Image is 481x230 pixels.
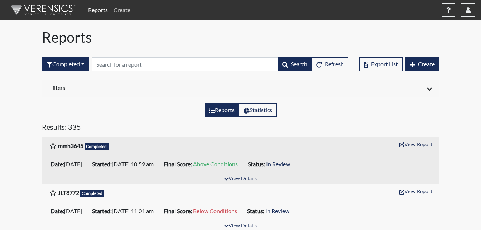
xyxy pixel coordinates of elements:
button: Completed [42,57,89,71]
button: View Report [396,186,436,197]
li: [DATE] [48,158,89,170]
b: Final Score: [164,160,192,167]
button: Refresh [312,57,348,71]
h5: Results: 335 [42,123,439,134]
button: View Details [221,174,260,184]
span: Create [418,61,435,67]
span: Below Conditions [193,207,237,214]
span: Completed [80,190,105,197]
h6: Filters [49,84,235,91]
b: Status: [248,160,265,167]
li: [DATE] [48,205,89,217]
input: Search by Registration ID, Interview Number, or Investigation Name. [92,57,278,71]
span: In Review [265,207,289,214]
button: View Report [396,139,436,150]
a: Create [111,3,133,17]
button: Export List [359,57,403,71]
label: View the list of reports [205,103,239,117]
label: View statistics about completed interviews [239,103,277,117]
b: Started: [92,207,112,214]
h1: Reports [42,29,439,46]
a: Reports [85,3,111,17]
button: Search [278,57,312,71]
span: Completed [85,143,109,150]
b: Status: [247,207,264,214]
li: [DATE] 11:01 am [89,205,161,217]
span: Above Conditions [193,160,238,167]
button: Create [405,57,439,71]
div: Click to expand/collapse filters [44,84,437,93]
span: Export List [371,61,398,67]
div: Filter by interview status [42,57,89,71]
span: Search [291,61,307,67]
b: Final Score: [164,207,192,214]
b: Date: [50,160,64,167]
li: [DATE] 10:59 am [89,158,161,170]
b: Started: [92,160,112,167]
span: Refresh [325,61,344,67]
b: JLT8772 [58,189,79,196]
b: mmh3645 [58,142,83,149]
b: Date: [50,207,64,214]
span: In Review [266,160,290,167]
